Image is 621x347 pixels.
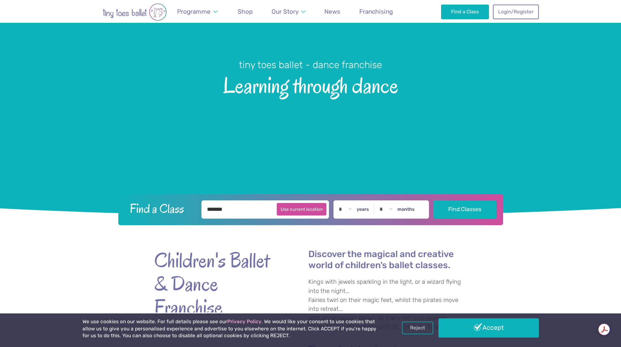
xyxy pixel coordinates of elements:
a: News [321,4,344,19]
span: Programme [177,8,211,15]
button: Find Classes [434,200,496,219]
a: Login/Register [493,5,539,19]
label: years [357,207,369,212]
small: tiny toes ballet - dance franchise [239,59,382,70]
p: We use cookies on our website. For full details please see our . We would like your consent to us... [82,318,379,340]
a: Privacy Policy [227,319,261,325]
strong: Children's Ballet & Dance Franchise [154,249,272,319]
p: Kings with jewels sparkling in the light, or a wizard flying into the night... Fairies twirl on t... [308,278,467,332]
h2: Find a Class [125,200,197,217]
a: Reject [402,322,433,334]
img: tiny toes ballet [82,3,187,21]
span: Our Story [272,8,299,15]
a: Accept [438,318,539,337]
a: Find a Class [441,5,489,19]
label: months [397,207,415,212]
span: Franchising [359,8,393,15]
span: Learning through dance [11,71,610,98]
a: Franchising [356,4,396,19]
a: Our Story [268,4,308,19]
a: Programme [174,4,221,19]
h2: Discover the magical and creative world of children's ballet classes. [308,249,467,271]
span: Shop [238,8,253,15]
button: Use current location [277,203,327,215]
a: Shop [235,4,256,19]
span: News [324,8,340,15]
